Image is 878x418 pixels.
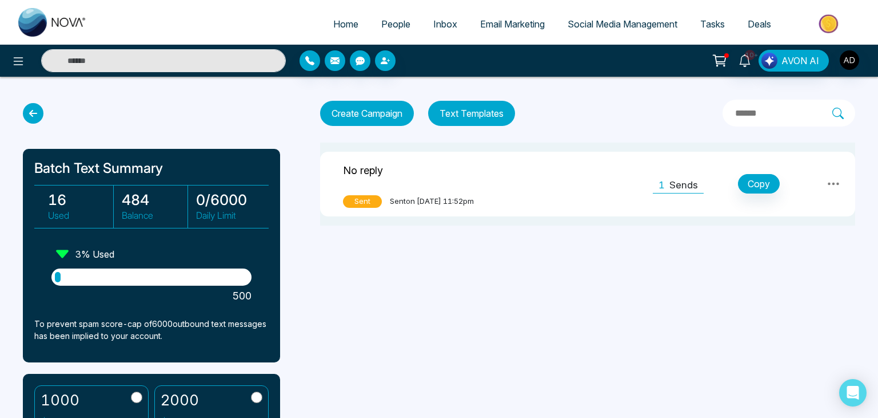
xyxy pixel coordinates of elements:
h3: 484 [122,191,187,208]
span: Tasks [700,18,725,30]
img: Lead Flow [761,53,777,69]
h3: 0 / 6000 [196,191,262,208]
input: 2000$60 [251,392,262,403]
span: 10+ [745,50,755,60]
a: Tasks [689,13,736,35]
span: 1 [658,178,665,193]
button: Create Campaign [320,101,414,126]
a: Inbox [422,13,469,35]
p: To prevent spam score-cap of 6000 outbound text messages has been implied to your account. [34,318,269,342]
p: Balance [122,208,187,222]
span: Sent [343,195,382,208]
p: Used [48,208,113,222]
p: Daily Limit [196,208,262,222]
tr: No replySentSenton [DATE] 11:52pm1SendsCopy [320,152,855,216]
span: AVON AI [781,54,819,68]
h2: 2000 [161,392,199,409]
img: Market-place.gif [788,11,871,37]
button: AVON AI [759,50,829,72]
a: Social Media Management [556,13,689,35]
span: Social Media Management [568,18,677,30]
p: No reply [343,160,383,178]
a: 10+ [731,50,759,70]
h3: 16 [48,191,113,208]
p: 500 [51,288,252,303]
a: Deals [736,13,783,35]
button: Text Templates [428,101,515,126]
span: Deals [748,18,771,30]
h1: Batch Text Summary [34,160,269,177]
span: Inbox [433,18,457,30]
span: People [381,18,410,30]
a: Home [322,13,370,35]
span: Email Marketing [480,18,545,30]
span: Sent on [DATE] 11:52pm [390,196,474,207]
img: User Avatar [840,50,859,70]
input: 1000$30 [131,392,142,403]
p: 3 % Used [75,247,114,261]
p: Sends [669,178,698,193]
img: Nova CRM Logo [18,8,87,37]
h2: 1000 [41,392,79,409]
a: Email Marketing [469,13,556,35]
a: People [370,13,422,35]
button: Copy [738,174,780,194]
span: Home [333,18,358,30]
div: Open Intercom Messenger [839,379,867,407]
